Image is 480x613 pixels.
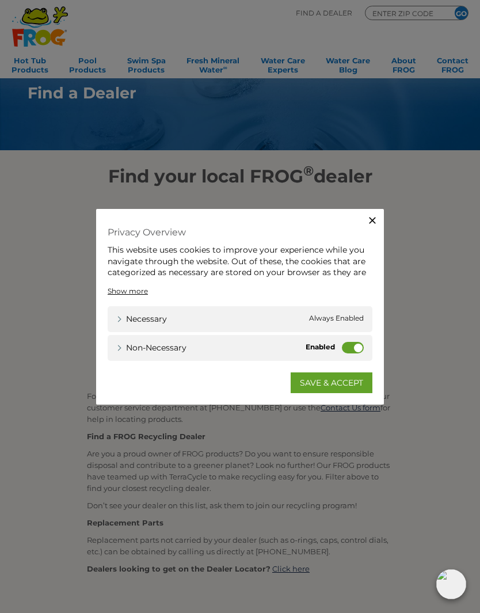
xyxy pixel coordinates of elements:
img: openIcon [436,569,466,599]
a: Show more [108,286,148,296]
a: Non-necessary [116,342,186,354]
a: SAVE & ACCEPT [291,372,372,393]
a: Necessary [116,313,167,325]
div: This website uses cookies to improve your experience while you navigate through the website. Out ... [108,245,372,290]
span: Always Enabled [309,313,364,325]
h4: Privacy Overview [108,226,372,239]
